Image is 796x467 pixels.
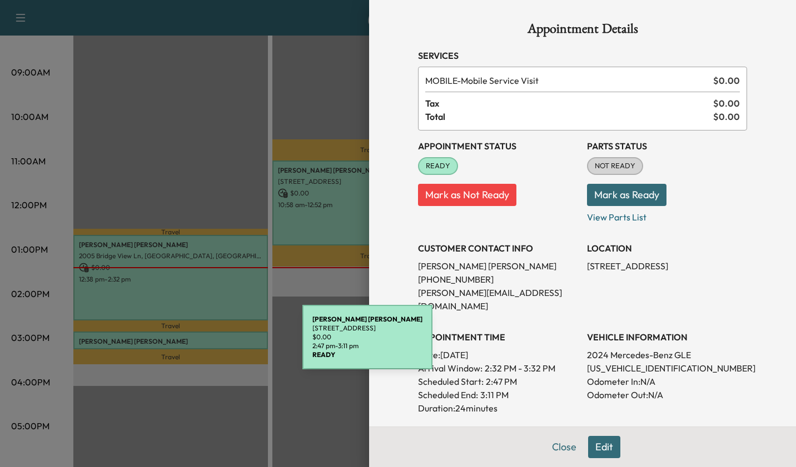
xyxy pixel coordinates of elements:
[713,110,740,123] span: $ 0.00
[418,139,578,153] h3: Appointment Status
[486,375,517,388] p: 2:47 PM
[587,361,747,375] p: [US_VEHICLE_IDENTIFICATION_NUMBER]
[588,160,642,172] span: NOT READY
[418,273,578,286] p: [PHONE_NUMBER]
[418,286,578,313] p: [PERSON_NAME][EMAIL_ADDRESS][DOMAIN_NAME]
[480,388,509,401] p: 3:11 PM
[425,97,713,110] span: Tax
[418,348,578,361] p: Date: [DATE]
[418,361,578,375] p: Arrival Window:
[418,259,578,273] p: [PERSON_NAME] [PERSON_NAME]
[418,401,578,415] p: Duration: 24 minutes
[418,375,484,388] p: Scheduled Start:
[587,348,747,361] p: 2024 Mercedes-Benz GLE
[713,97,740,110] span: $ 0.00
[587,184,666,206] button: Mark as Ready
[587,206,747,224] p: View Parts List
[588,436,620,458] button: Edit
[418,388,478,401] p: Scheduled End:
[545,436,584,458] button: Close
[485,361,555,375] span: 2:32 PM - 3:32 PM
[587,139,747,153] h3: Parts Status
[425,110,713,123] span: Total
[418,330,578,344] h3: APPOINTMENT TIME
[587,388,747,401] p: Odometer Out: N/A
[587,259,747,273] p: [STREET_ADDRESS]
[425,74,709,87] span: Mobile Service Visit
[587,330,747,344] h3: VEHICLE INFORMATION
[587,375,747,388] p: Odometer In: N/A
[418,242,578,255] h3: CUSTOMER CONTACT INFO
[587,242,747,255] h3: LOCATION
[713,74,740,87] span: $ 0.00
[418,49,747,62] h3: Services
[419,160,457,172] span: READY
[418,184,516,206] button: Mark as Not Ready
[418,22,747,40] h1: Appointment Details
